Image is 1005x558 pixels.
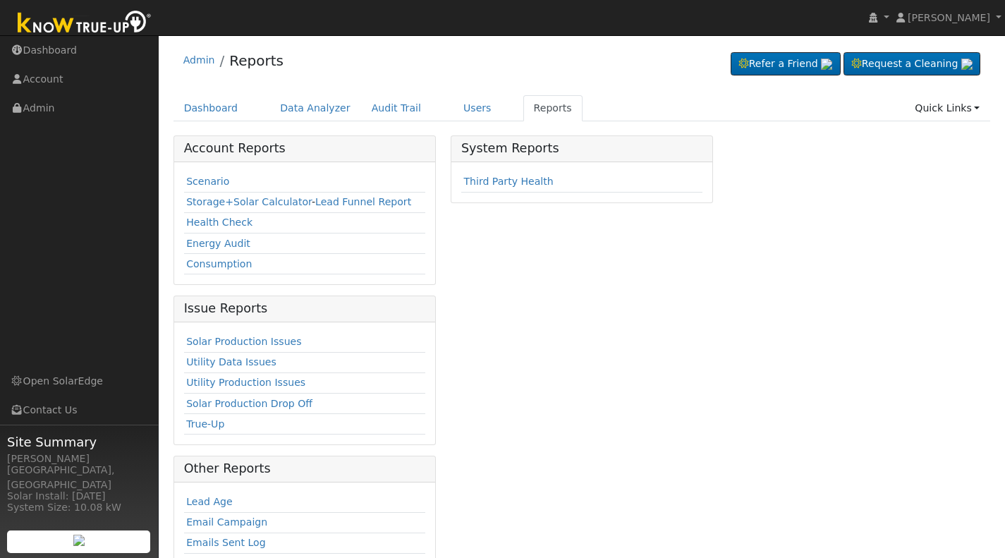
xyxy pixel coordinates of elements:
div: [PERSON_NAME] [7,451,151,466]
a: Storage+Solar Calculator [186,196,312,207]
a: Users [453,95,502,121]
a: Refer a Friend [731,52,841,76]
a: Lead Age [186,496,233,507]
img: retrieve [73,535,85,546]
td: - [184,192,425,212]
a: Consumption [186,258,252,269]
div: [GEOGRAPHIC_DATA], [GEOGRAPHIC_DATA] [7,463,151,492]
h5: Other Reports [184,461,425,476]
img: retrieve [961,59,973,70]
div: Solar Install: [DATE] [7,489,151,504]
a: Admin [183,54,215,66]
a: Request a Cleaning [843,52,980,76]
a: Reports [229,52,284,69]
span: [PERSON_NAME] [908,12,990,23]
a: Data Analyzer [269,95,361,121]
a: Solar Production Issues [186,336,301,347]
a: Email Campaign [186,516,267,528]
img: Know True-Up [11,8,159,40]
div: System Size: 10.08 kW [7,500,151,515]
a: Emails Sent Log [186,537,266,548]
a: Utility Production Issues [186,377,305,388]
h5: System Reports [461,141,702,156]
a: Utility Data Issues [186,356,276,368]
span: Site Summary [7,432,151,451]
a: Solar Production Drop Off [186,398,312,409]
h5: Account Reports [184,141,425,156]
a: True-Up [186,418,224,430]
h5: Issue Reports [184,301,425,316]
a: Third Party Health [463,176,553,187]
a: Audit Trail [361,95,432,121]
img: retrieve [821,59,832,70]
a: Dashboard [173,95,249,121]
a: Health Check [186,217,252,228]
a: Quick Links [904,95,990,121]
a: Lead Funnel Report [315,196,411,207]
a: Energy Audit [186,238,250,249]
a: Scenario [186,176,229,187]
a: Reports [523,95,583,121]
